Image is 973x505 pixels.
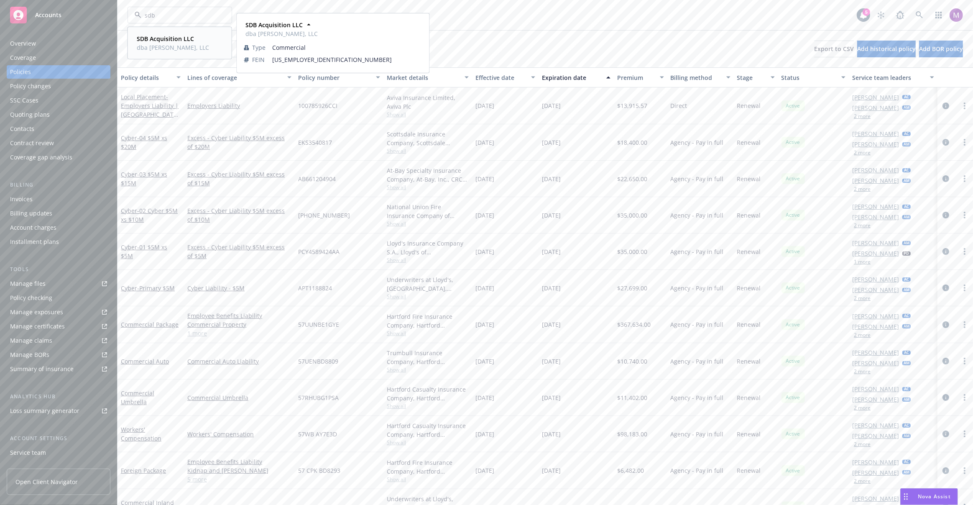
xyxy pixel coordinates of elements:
[617,357,647,366] span: $10,740.00
[121,243,167,260] span: - 01 $5M xs $5M
[298,247,340,256] span: PCY4589424AA
[785,430,802,438] span: Active
[121,93,179,127] a: Local Placement
[900,488,958,505] button: Nova Assist
[298,174,336,183] span: AB661204904
[187,357,291,366] a: Commercial Auto Liability
[383,67,472,87] button: Market details
[617,211,647,220] span: $35,000.00
[778,67,849,87] button: Status
[671,174,724,183] span: Agency - Pay in full
[542,357,561,366] span: [DATE]
[387,421,469,439] div: Hartford Casualty Insurance Company, Hartford Insurance Group
[187,475,291,484] a: 5 more
[295,67,383,87] button: Policy number
[121,467,166,474] a: Foreign Package
[941,320,951,330] a: circleInformation
[7,291,110,305] a: Policy checking
[960,246,970,256] a: more
[10,207,52,220] div: Billing updates
[671,247,724,256] span: Agency - Pay in full
[960,210,970,220] a: more
[852,322,899,331] a: [PERSON_NAME]
[7,265,110,274] div: Tools
[542,101,561,110] span: [DATE]
[852,431,899,440] a: [PERSON_NAME]
[737,247,761,256] span: Renewal
[7,3,110,27] a: Accounts
[941,246,951,256] a: circleInformation
[387,458,469,476] div: Hartford Fire Insurance Company, Hartford Insurance Group
[298,320,339,329] span: 57UUNBE1GYE
[852,249,899,258] a: [PERSON_NAME]
[542,247,561,256] span: [DATE]
[7,51,110,64] a: Coverage
[852,458,899,467] a: [PERSON_NAME]
[187,243,291,260] a: Excess - Cyber Liability $5M excess of $5M
[737,211,761,220] span: Renewal
[298,430,337,438] span: 57WB AY7E3D
[854,369,871,374] button: 2 more
[950,8,963,22] img: photo
[930,7,947,23] a: Switch app
[852,421,899,430] a: [PERSON_NAME]
[187,101,291,110] a: Employers Liability
[137,43,209,52] span: dba [PERSON_NAME], LLC
[387,312,469,330] div: Hartford Fire Insurance Company, Hartford Insurance Group
[137,284,175,292] span: - Primary $5M
[10,305,63,319] div: Manage exposures
[10,362,74,376] div: Summary of insurance
[10,320,65,333] div: Manage certificates
[10,334,52,347] div: Manage claims
[901,489,911,505] div: Drag to move
[785,357,802,365] span: Active
[475,101,494,110] span: [DATE]
[737,393,761,402] span: Renewal
[7,151,110,164] a: Coverage gap analysis
[187,466,291,475] a: Kidnap and [PERSON_NAME]
[7,434,110,443] div: Account settings
[539,67,614,87] button: Expiration date
[617,174,647,183] span: $22,650.00
[852,385,899,393] a: [PERSON_NAME]
[737,101,761,110] span: Renewal
[852,103,899,112] a: [PERSON_NAME]
[7,181,110,189] div: Billing
[852,238,899,247] a: [PERSON_NAME]
[7,192,110,206] a: Invoices
[10,348,49,361] div: Manage BORs
[387,476,469,483] span: Show all
[472,67,539,87] button: Effective date
[187,393,291,402] a: Commercial Umbrella
[852,140,899,149] a: [PERSON_NAME]
[852,73,925,82] div: Service team leaders
[941,174,951,184] a: circleInformation
[863,8,870,16] div: 5
[852,395,899,404] a: [PERSON_NAME]
[121,170,167,187] a: Cyber
[137,35,194,43] strong: SDB Acquisition LLC
[671,320,724,329] span: Agency - Pay in full
[10,151,72,164] div: Coverage gap analysis
[475,393,494,402] span: [DATE]
[617,393,647,402] span: $11,402.00
[7,362,110,376] a: Summary of insurance
[10,65,31,79] div: Policies
[852,176,899,185] a: [PERSON_NAME]
[298,393,339,402] span: 57RHUBG1PSA
[121,389,154,406] a: Commercial Umbrella
[854,333,871,338] button: 2 more
[814,45,854,53] span: Export to CSV
[785,138,802,146] span: Active
[542,73,601,82] div: Expiration date
[10,221,56,234] div: Account charges
[121,73,171,82] div: Policy details
[852,494,899,503] a: [PERSON_NAME]
[854,296,871,301] button: 2 more
[121,170,167,187] span: - 03 $5M xs $15M
[617,284,647,292] span: $27,699.00
[10,404,79,418] div: Loss summary generator
[919,45,963,53] span: Add BOR policy
[857,41,916,57] button: Add historical policy
[671,393,724,402] span: Agency - Pay in full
